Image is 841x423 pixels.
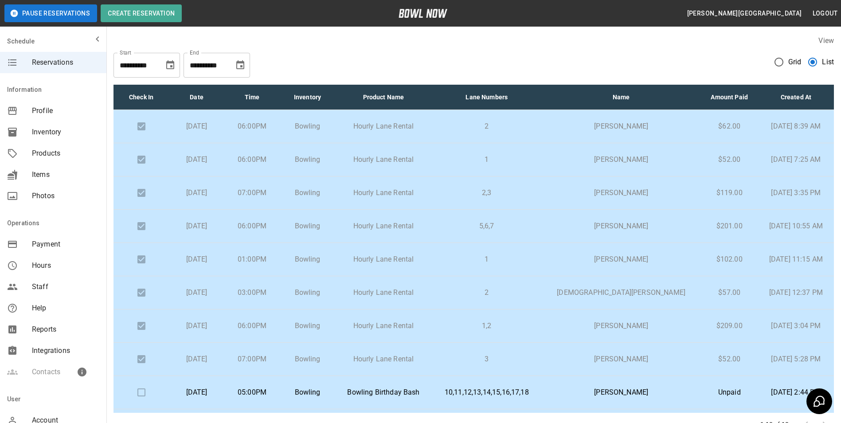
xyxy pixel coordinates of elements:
[287,254,328,265] p: Bowling
[708,188,751,198] p: $119.00
[32,127,99,137] span: Inventory
[161,56,179,74] button: Choose date, selected date is Sep 3, 2025
[231,188,273,198] p: 07:00PM
[335,85,432,110] th: Product Name
[822,57,834,67] span: List
[765,221,827,231] p: [DATE] 10:55 AM
[765,354,827,364] p: [DATE] 5:28 PM
[169,85,224,110] th: Date
[32,239,99,250] span: Payment
[708,354,751,364] p: $52.00
[765,154,827,165] p: [DATE] 7:25 AM
[287,121,328,132] p: Bowling
[708,254,751,265] p: $102.00
[231,287,273,298] p: 03:00PM
[549,387,694,398] p: [PERSON_NAME]
[708,154,751,165] p: $52.00
[32,191,99,201] span: Photos
[32,282,99,292] span: Staff
[439,387,535,398] p: 10,11,12,13,14,15,16,17,18
[280,85,335,110] th: Inventory
[342,221,425,231] p: Hourly Lane Rental
[176,387,217,398] p: [DATE]
[439,254,535,265] p: 1
[287,321,328,331] p: Bowling
[788,57,802,67] span: Grid
[287,387,328,398] p: Bowling
[176,221,217,231] p: [DATE]
[4,4,97,22] button: Pause Reservations
[342,121,425,132] p: Hourly Lane Rental
[765,287,827,298] p: [DATE] 12:37 PM
[342,188,425,198] p: Hourly Lane Rental
[758,85,834,110] th: Created At
[342,387,425,398] p: Bowling Birthday Bash
[231,254,273,265] p: 01:00PM
[32,57,99,68] span: Reservations
[342,321,425,331] p: Hourly Lane Rental
[224,85,280,110] th: Time
[439,321,535,331] p: 1,2
[32,169,99,180] span: Items
[549,287,694,298] p: [DEMOGRAPHIC_DATA][PERSON_NAME]
[32,345,99,356] span: Integrations
[231,121,273,132] p: 06:00PM
[231,221,273,231] p: 06:00PM
[32,324,99,335] span: Reports
[809,5,841,22] button: Logout
[432,85,542,110] th: Lane Numbers
[708,287,751,298] p: $57.00
[542,85,701,110] th: Name
[549,254,694,265] p: [PERSON_NAME]
[32,260,99,271] span: Hours
[708,321,751,331] p: $209.00
[176,254,217,265] p: [DATE]
[287,188,328,198] p: Bowling
[765,387,827,398] p: [DATE] 2:44 PM
[287,354,328,364] p: Bowling
[439,287,535,298] p: 2
[113,85,169,110] th: Check In
[342,354,425,364] p: Hourly Lane Rental
[439,354,535,364] p: 3
[708,221,751,231] p: $201.00
[176,121,217,132] p: [DATE]
[176,154,217,165] p: [DATE]
[818,36,834,45] label: View
[32,303,99,313] span: Help
[342,254,425,265] p: Hourly Lane Rental
[765,121,827,132] p: [DATE] 8:39 AM
[439,188,535,198] p: 2,3
[176,287,217,298] p: [DATE]
[439,221,535,231] p: 5,6,7
[32,148,99,159] span: Products
[549,321,694,331] p: [PERSON_NAME]
[176,321,217,331] p: [DATE]
[231,154,273,165] p: 06:00PM
[765,254,827,265] p: [DATE] 11:15 AM
[765,321,827,331] p: [DATE] 3:04 PM
[439,121,535,132] p: 2
[231,387,273,398] p: 05:00PM
[708,121,751,132] p: $62.00
[176,354,217,364] p: [DATE]
[549,121,694,132] p: [PERSON_NAME]
[708,387,751,398] p: Unpaid
[231,321,273,331] p: 06:00PM
[342,287,425,298] p: Hourly Lane Rental
[176,188,217,198] p: [DATE]
[549,188,694,198] p: [PERSON_NAME]
[287,221,328,231] p: Bowling
[399,9,447,18] img: logo
[101,4,182,22] button: Create Reservation
[287,287,328,298] p: Bowling
[342,154,425,165] p: Hourly Lane Rental
[549,354,694,364] p: [PERSON_NAME]
[439,154,535,165] p: 1
[231,56,249,74] button: Choose date, selected date is Oct 30, 2025
[32,106,99,116] span: Profile
[287,154,328,165] p: Bowling
[765,188,827,198] p: [DATE] 3:35 PM
[549,154,694,165] p: [PERSON_NAME]
[549,221,694,231] p: [PERSON_NAME]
